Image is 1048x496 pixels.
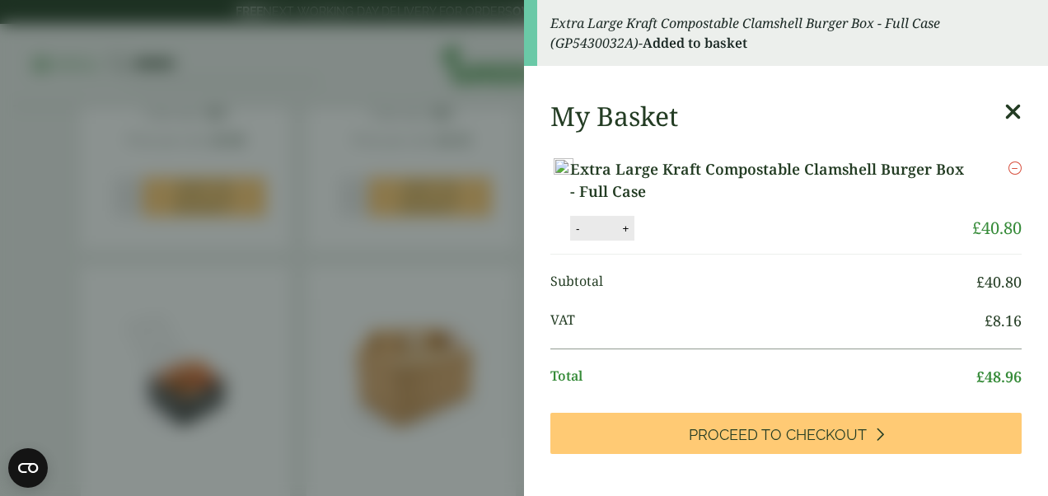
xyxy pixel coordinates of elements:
[550,271,976,293] span: Subtotal
[976,272,1022,292] bdi: 40.80
[689,426,867,444] span: Proceed to Checkout
[550,310,985,332] span: VAT
[570,158,972,203] a: Extra Large Kraft Compostable Clamshell Burger Box - Full Case
[617,222,634,236] button: +
[550,101,678,132] h2: My Basket
[976,367,985,386] span: £
[571,222,584,236] button: -
[985,311,1022,330] bdi: 8.16
[976,367,1022,386] bdi: 48.96
[985,311,993,330] span: £
[972,217,1022,239] bdi: 40.80
[643,34,747,52] strong: Added to basket
[1008,158,1022,178] a: Remove this item
[550,413,1022,454] a: Proceed to Checkout
[550,366,976,388] span: Total
[550,14,940,52] em: Extra Large Kraft Compostable Clamshell Burger Box - Full Case (GP5430032A)
[8,448,48,488] button: Open CMP widget
[972,217,981,239] span: £
[976,272,985,292] span: £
